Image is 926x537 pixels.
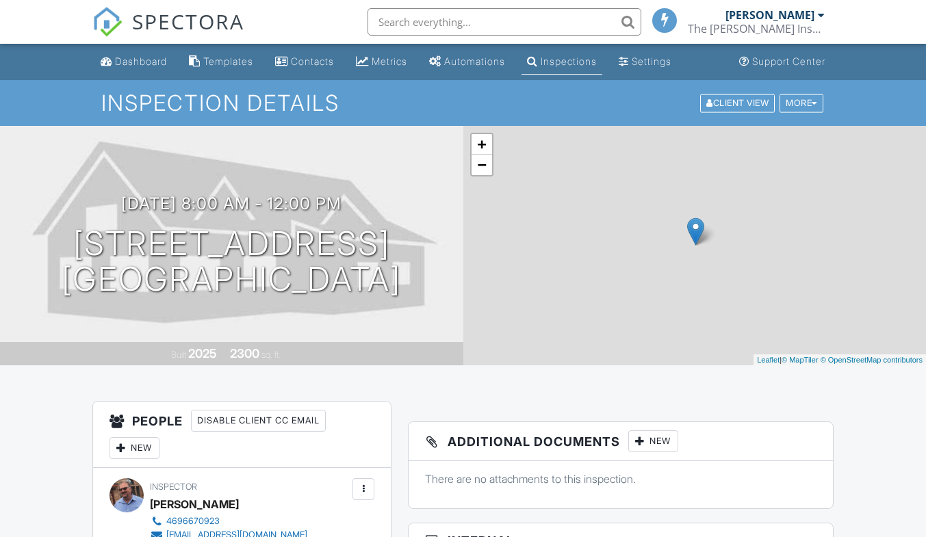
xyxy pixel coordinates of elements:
[632,55,671,67] div: Settings
[171,350,186,360] span: Built
[368,8,641,36] input: Search everything...
[754,354,926,366] div: |
[62,226,401,298] h1: [STREET_ADDRESS] [GEOGRAPHIC_DATA]
[203,55,253,67] div: Templates
[110,437,159,459] div: New
[183,49,259,75] a: Templates
[734,49,831,75] a: Support Center
[261,350,281,360] span: sq. ft.
[101,91,825,115] h1: Inspection Details
[780,94,823,112] div: More
[752,55,825,67] div: Support Center
[230,346,259,361] div: 2300
[821,356,923,364] a: © OpenStreetMap contributors
[424,49,511,75] a: Automations (Basic)
[150,514,307,528] a: 4696670923
[725,8,814,22] div: [PERSON_NAME]
[132,7,244,36] span: SPECTORA
[541,55,597,67] div: Inspections
[372,55,407,67] div: Metrics
[92,7,123,37] img: The Best Home Inspection Software - Spectora
[757,356,780,364] a: Leaflet
[522,49,602,75] a: Inspections
[782,356,819,364] a: © MapTiler
[628,430,678,452] div: New
[93,402,391,468] h3: People
[92,18,244,47] a: SPECTORA
[700,94,775,112] div: Client View
[121,194,342,213] h3: [DATE] 8:00 am - 12:00 pm
[472,134,492,155] a: Zoom in
[291,55,334,67] div: Contacts
[191,410,326,432] div: Disable Client CC Email
[409,422,832,461] h3: Additional Documents
[444,55,505,67] div: Automations
[613,49,677,75] a: Settings
[472,155,492,175] a: Zoom out
[150,494,239,514] div: [PERSON_NAME]
[150,482,197,492] span: Inspector
[166,516,220,527] div: 4696670923
[95,49,172,75] a: Dashboard
[115,55,167,67] div: Dashboard
[188,346,217,361] div: 2025
[688,22,825,36] div: The Sallade's Inspection Services
[425,471,816,486] p: There are no attachments to this inspection.
[699,97,778,107] a: Client View
[350,49,413,75] a: Metrics
[270,49,339,75] a: Contacts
